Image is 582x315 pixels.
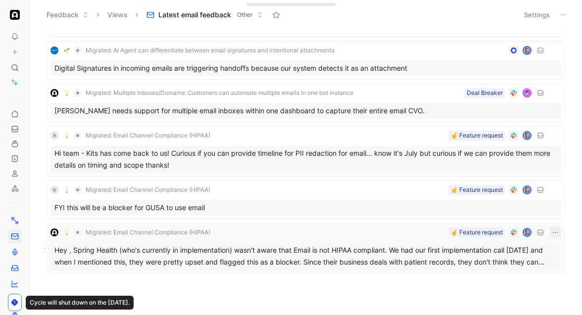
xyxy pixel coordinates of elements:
img: 💡 [64,229,70,235]
button: Latest email feedbackOther [142,7,267,22]
img: Ada [10,10,20,20]
span: Migrated: AI Agent can differentiate between email signatures and intentional attachments [86,46,335,54]
span: Other [237,10,253,20]
button: 💡Migrated: Multiple Inboxes/Domains: Customers can automate multiple emails in one bot instance [60,87,357,99]
img: avatar [524,132,531,139]
img: avatar [524,186,531,193]
img: 💡 [64,133,70,138]
a: logo💡Migrated: Multiple Inboxes/Domains: Customers can automate multiple emails in one bot instan... [47,84,565,122]
button: Views [103,7,132,22]
img: avatar [524,229,531,236]
button: 💡Migrated: Email Channel Compliance (HIPAA) [60,130,214,141]
img: 🌱 [64,47,70,53]
div: ☝️ Feature request [450,227,503,237]
button: Feedback [42,7,93,22]
a: K💡Migrated: Email Channel Compliance (HIPAA)☝️ Feature requestavatarHi team - Kits has come back ... [47,126,565,177]
img: 💡 [64,187,70,193]
span: Migrated: Email Channel Compliance (HIPAA) [86,132,210,139]
span: Migrated: Email Channel Compliance (HIPAA) [86,186,210,194]
a: logo💡Migrated: Email Channel Compliance (HIPAA)☝️ Feature requestavatarHey , Spring Health (who's... [47,223,565,273]
button: Settings [520,8,554,22]
div: Cycle will shut down on the [DATE]. [26,296,134,310]
div: Deal Breaker [467,88,503,98]
img: 💡 [64,90,70,96]
img: avatar [524,47,531,54]
img: logo [50,46,58,54]
div: G [50,186,58,194]
span: Migrated: Multiple Inboxes/Domains: Customers can automate multiple emails in one bot instance [86,89,353,97]
a: logo🌱Migrated: AI Agent can differentiate between email signatures and intentional attachmentsava... [47,41,565,80]
div: [PERSON_NAME] needs support for multiple email inboxes within one dashboard to capture their enti... [50,103,561,119]
div: K [50,132,58,139]
button: 🌱Migrated: AI Agent can differentiate between email signatures and intentional attachments [60,45,338,56]
div: Hi team - Kits has come back to us! Curious if you can provide timeline for PII redaction for ema... [50,145,561,173]
span: Migrated: Email Channel Compliance (HIPAA) [86,228,210,236]
div: FYI this will be a blocker for GUSA to use email [50,200,561,216]
button: 💡Migrated: Email Channel Compliance (HIPAA) [60,184,214,196]
div: Hey , Spring Health (who's currently in implementation) wasn't aware that Email is not HIPAA comp... [50,242,561,270]
div: Digital Signatures in incoming emails are triggering handoffs because our system detects it as an... [50,60,561,76]
img: logo [50,228,58,236]
a: G💡Migrated: Email Channel Compliance (HIPAA)☝️ Feature requestavatarFYI this will be a blocker fo... [47,180,565,219]
img: logo [50,89,58,97]
div: ☝️ Feature request [450,131,503,140]
div: ☝️ Feature request [450,185,503,195]
button: 💡Migrated: Email Channel Compliance (HIPAA) [60,226,214,238]
span: Latest email feedback [158,10,231,20]
button: Ada [8,8,22,22]
img: avatar [524,90,531,96]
